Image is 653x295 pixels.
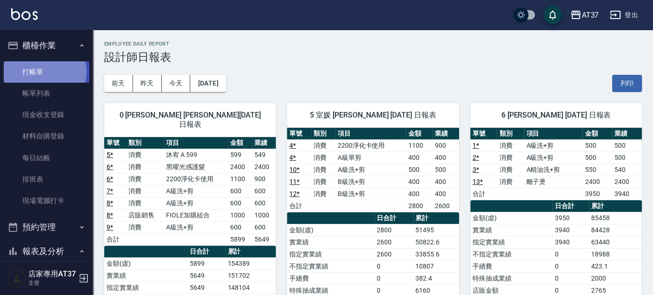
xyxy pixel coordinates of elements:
[374,272,413,284] td: 0
[115,111,265,129] span: 0 [PERSON_NAME] [PERSON_NAME][DATE] 日報表
[413,272,459,284] td: 382.4
[4,215,89,239] button: 預約管理
[413,236,459,248] td: 50822.6
[4,61,89,83] a: 打帳單
[406,176,433,188] td: 400
[4,83,89,104] a: 帳單列表
[582,128,612,140] th: 金額
[228,185,252,197] td: 600
[228,137,252,149] th: 金額
[433,128,459,140] th: 業績
[252,233,276,245] td: 5649
[164,209,228,221] td: FIOLE加購組合
[524,128,582,140] th: 項目
[497,164,524,176] td: 消費
[311,176,335,188] td: 消費
[413,248,459,260] td: 33855.6
[126,197,164,209] td: 消費
[4,33,89,58] button: 櫃檯作業
[553,224,589,236] td: 3940
[497,176,524,188] td: 消費
[553,200,589,212] th: 日合計
[252,209,276,221] td: 1000
[104,282,187,294] td: 指定實業績
[311,128,335,140] th: 類別
[481,111,631,120] span: 6 [PERSON_NAME] [DATE] 日報表
[228,197,252,209] td: 600
[612,188,642,200] td: 3940
[335,176,406,188] td: B級洗+剪
[164,221,228,233] td: A級洗+剪
[335,188,406,200] td: B級洗+剪
[287,236,374,248] td: 實業績
[524,151,582,164] td: A級洗+剪
[311,188,335,200] td: 消費
[497,128,524,140] th: 類別
[228,221,252,233] td: 600
[589,224,642,236] td: 84428
[225,282,276,294] td: 148104
[566,6,602,25] button: AT37
[406,188,433,200] td: 400
[582,176,612,188] td: 2400
[104,233,126,245] td: 合計
[104,75,133,92] button: 前天
[335,139,406,151] td: 2200淨化卡使用
[524,139,582,151] td: A級洗+剪
[298,111,447,120] span: 5 室媛 [PERSON_NAME] [DATE] 日報表
[335,164,406,176] td: A級洗+剪
[612,139,642,151] td: 500
[4,239,89,263] button: 報表及分析
[374,248,413,260] td: 2600
[433,164,459,176] td: 500
[252,137,276,149] th: 業績
[287,128,311,140] th: 單號
[4,147,89,169] a: 每日結帳
[335,128,406,140] th: 項目
[104,269,187,282] td: 實業績
[164,197,228,209] td: A級洗+剪
[311,164,335,176] td: 消費
[104,137,276,246] table: a dense table
[133,75,162,92] button: 昨天
[497,139,524,151] td: 消費
[162,75,191,92] button: 今天
[497,151,524,164] td: 消費
[287,200,311,212] td: 合計
[126,173,164,185] td: 消費
[126,209,164,221] td: 店販銷售
[287,248,374,260] td: 指定實業績
[470,212,553,224] td: 金額(虛)
[582,164,612,176] td: 550
[553,260,589,272] td: 0
[553,272,589,284] td: 0
[374,224,413,236] td: 2800
[470,260,553,272] td: 手續費
[4,169,89,190] a: 排班表
[126,137,164,149] th: 類別
[433,200,459,212] td: 2600
[406,151,433,164] td: 400
[589,212,642,224] td: 85458
[589,236,642,248] td: 63440
[406,200,433,212] td: 2800
[164,161,228,173] td: 黑曜光感護髮
[470,272,553,284] td: 特殊抽成業績
[4,104,89,125] a: 現金收支登錄
[104,51,642,64] h3: 設計師日報表
[164,137,228,149] th: 項目
[287,272,374,284] td: 手續費
[582,139,612,151] td: 500
[104,137,126,149] th: 單號
[553,212,589,224] td: 3950
[406,128,433,140] th: 金額
[589,260,642,272] td: 423.1
[374,236,413,248] td: 2600
[374,212,413,224] th: 日合計
[582,188,612,200] td: 3950
[406,164,433,176] td: 500
[187,246,226,258] th: 日合計
[7,269,26,288] img: Person
[4,190,89,211] a: 現場電腦打卡
[413,260,459,272] td: 10807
